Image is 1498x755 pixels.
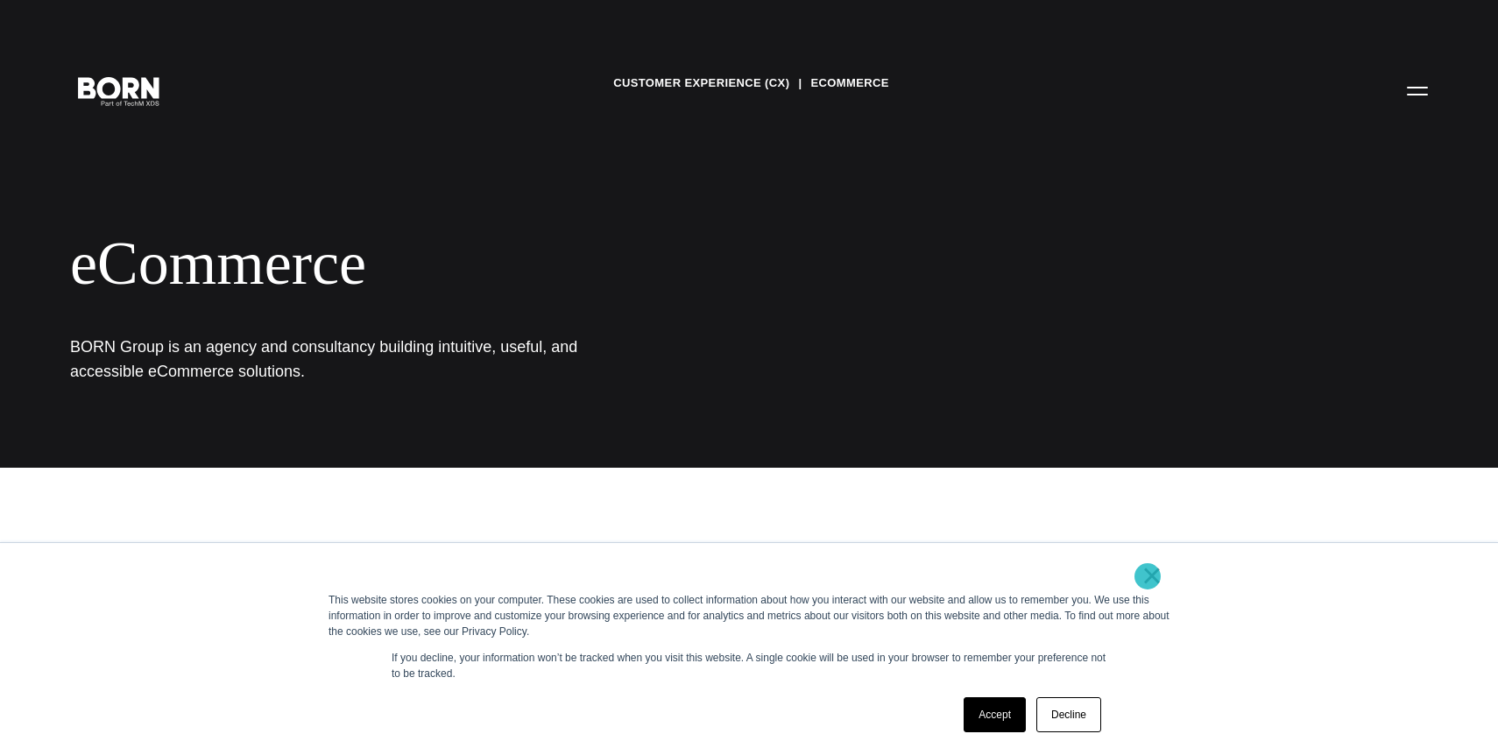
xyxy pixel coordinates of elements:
p: If you decline, your information won’t be tracked when you visit this website. A single cookie wi... [392,650,1106,681]
a: Decline [1036,697,1101,732]
div: eCommerce [70,228,1069,300]
div: This website stores cookies on your computer. These cookies are used to collect information about... [329,592,1169,639]
a: eCommerce [810,70,888,96]
h1: BORN Group is an agency and consultancy building intuitive, useful, and accessible eCommerce solu... [70,335,596,384]
a: Customer Experience (CX) [613,70,789,96]
button: Open [1396,72,1438,109]
a: Accept [964,697,1026,732]
a: × [1141,568,1162,583]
